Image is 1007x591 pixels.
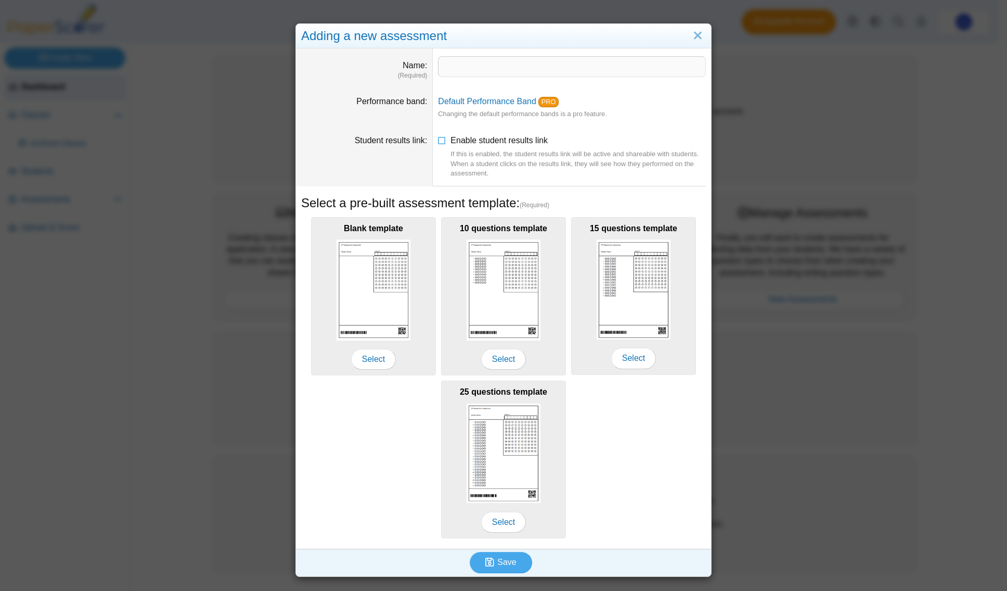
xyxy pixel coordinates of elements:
[355,136,428,145] label: Student results link
[351,349,396,370] span: Select
[460,224,547,233] b: 10 questions template
[520,201,549,210] span: (Required)
[690,27,706,45] a: Close
[481,512,526,533] span: Select
[467,240,540,340] img: scan_sheet_10_questions.png
[450,149,706,178] div: If this is enabled, the student results link will be active and shareable with students. When a s...
[538,97,559,107] a: PRO
[344,224,403,233] b: Blank template
[337,240,410,340] img: scan_sheet_blank.png
[301,71,427,80] dfn: (Required)
[611,348,656,369] span: Select
[356,97,427,106] label: Performance band
[301,194,706,212] h5: Select a pre-built assessment template:
[438,110,606,118] small: Changing the default performance bands is a pro feature.
[597,240,670,339] img: scan_sheet_15_questions.png
[470,552,532,573] button: Save
[450,136,706,178] span: Enable student results link
[438,97,536,106] a: Default Performance Band
[497,558,516,567] span: Save
[590,224,677,233] b: 15 questions template
[481,349,526,370] span: Select
[467,404,540,504] img: scan_sheet_25_questions.png
[403,61,427,70] label: Name
[460,387,547,396] b: 25 questions template
[296,24,711,48] div: Adding a new assessment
